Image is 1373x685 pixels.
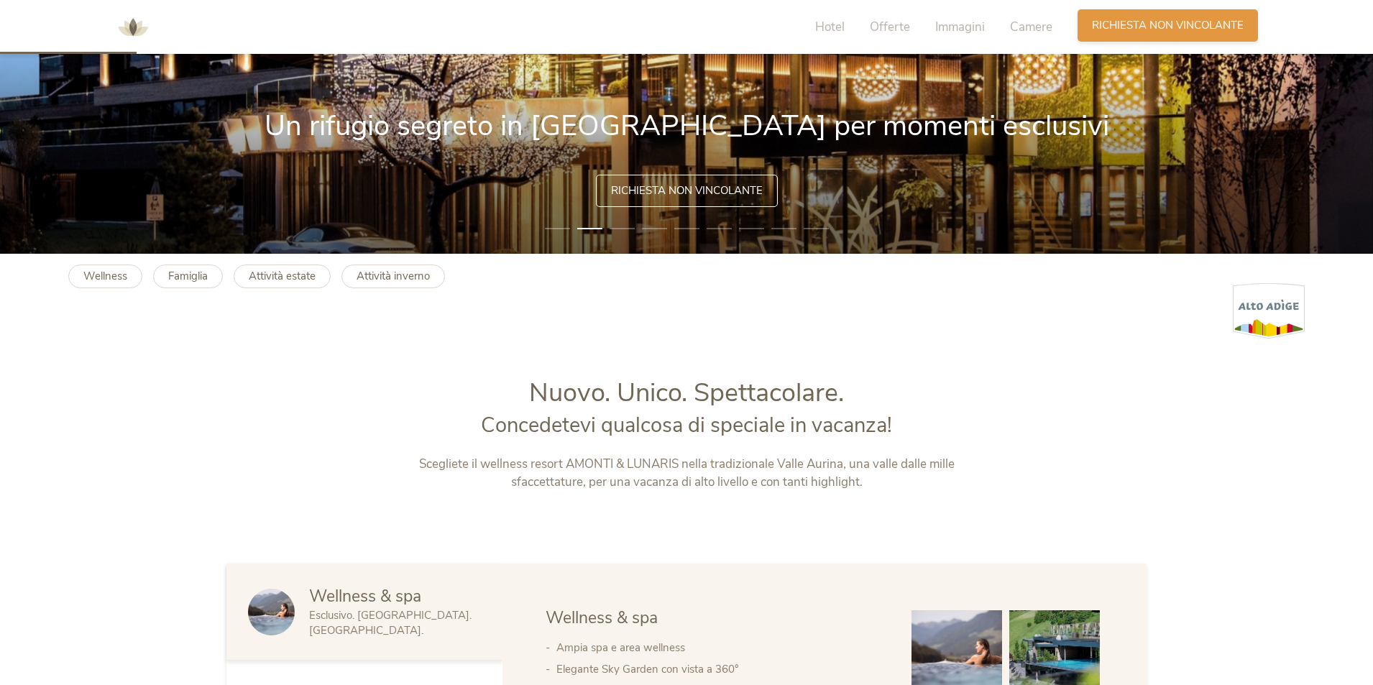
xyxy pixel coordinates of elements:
[611,183,763,198] span: Richiesta non vincolante
[546,607,658,629] span: Wellness & spa
[387,455,987,492] p: Scegliete il wellness resort AMONTI & LUNARIS nella tradizionale Valle Aurina, una valle dalle mi...
[357,269,430,283] b: Attività inverno
[153,265,223,288] a: Famiglia
[556,658,883,680] li: Elegante Sky Garden con vista a 360°
[1010,19,1052,35] span: Camere
[83,269,127,283] b: Wellness
[529,375,844,410] span: Nuovo. Unico. Spettacolare.
[1233,282,1305,339] img: Alto Adige
[815,19,845,35] span: Hotel
[249,269,316,283] b: Attività estate
[309,585,421,607] span: Wellness & spa
[341,265,445,288] a: Attività inverno
[234,265,331,288] a: Attività estate
[111,22,155,32] a: AMONTI & LUNARIS Wellnessresort
[68,265,142,288] a: Wellness
[309,608,472,638] span: Esclusivo. [GEOGRAPHIC_DATA]. [GEOGRAPHIC_DATA].
[111,6,155,49] img: AMONTI & LUNARIS Wellnessresort
[556,637,883,658] li: Ampia spa e area wellness
[168,269,208,283] b: Famiglia
[935,19,985,35] span: Immagini
[1092,18,1244,33] span: Richiesta non vincolante
[481,411,892,439] span: Concedetevi qualcosa di speciale in vacanza!
[870,19,910,35] span: Offerte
